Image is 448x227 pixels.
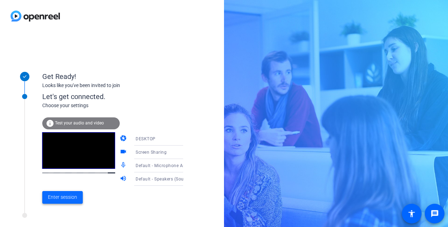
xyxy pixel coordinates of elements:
[55,121,104,125] span: Test your audio and video
[48,194,77,201] span: Enter session
[136,150,167,155] span: Screen Sharing
[42,71,183,82] div: Get Ready!
[120,135,128,143] mat-icon: camera
[136,176,213,182] span: Default - Speakers (SoundWire Audio)
[120,161,128,170] mat-icon: mic_none
[136,136,156,141] span: DESKTOP
[42,91,198,102] div: Let's get connected.
[120,148,128,157] mat-icon: videocam
[42,102,198,109] div: Choose your settings
[136,162,281,168] span: Default - Microphone Array on SoundWire Device (3- SoundWire Audio)
[407,209,416,218] mat-icon: accessibility
[120,175,128,183] mat-icon: volume_up
[42,191,83,204] button: Enter session
[46,119,54,128] mat-icon: info
[42,82,183,89] div: Looks like you've been invited to join
[430,209,439,218] mat-icon: message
